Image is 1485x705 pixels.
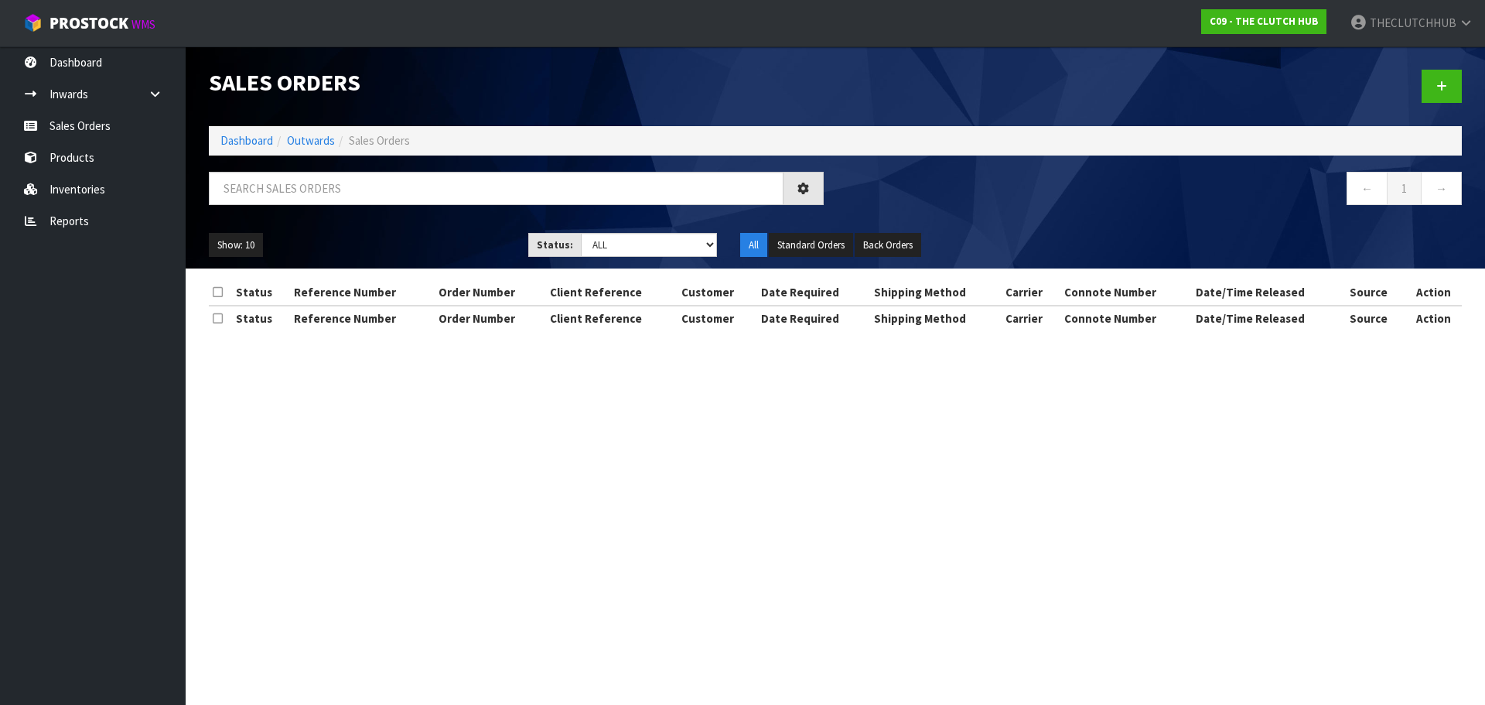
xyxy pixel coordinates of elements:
button: Show: 10 [209,233,263,258]
th: Status [232,280,290,305]
th: Source [1346,280,1406,305]
th: Status [232,306,290,330]
th: Client Reference [546,280,678,305]
a: Dashboard [220,133,273,148]
img: cube-alt.png [23,13,43,33]
th: Client Reference [546,306,678,330]
span: ProStock [49,13,128,33]
button: Back Orders [855,233,921,258]
a: 1 [1387,172,1422,205]
th: Date/Time Released [1192,306,1346,330]
span: Sales Orders [349,133,410,148]
th: Carrier [1002,306,1060,330]
small: WMS [131,17,155,32]
th: Action [1405,280,1462,305]
a: → [1421,172,1462,205]
strong: C09 - THE CLUTCH HUB [1210,15,1318,28]
th: Connote Number [1060,306,1192,330]
th: Reference Number [290,280,435,305]
a: ← [1347,172,1388,205]
th: Customer [678,306,757,330]
th: Connote Number [1060,280,1192,305]
th: Shipping Method [870,306,1002,330]
nav: Page navigation [847,172,1462,210]
th: Carrier [1002,280,1060,305]
th: Date Required [757,280,870,305]
span: THECLUTCHHUB [1370,15,1456,30]
th: Source [1346,306,1406,330]
th: Shipping Method [870,280,1002,305]
th: Order Number [435,306,546,330]
th: Date Required [757,306,870,330]
input: Search sales orders [209,172,783,205]
th: Customer [678,280,757,305]
button: All [740,233,767,258]
th: Date/Time Released [1192,280,1346,305]
strong: Status: [537,238,573,252]
th: Reference Number [290,306,435,330]
button: Standard Orders [769,233,853,258]
h1: Sales Orders [209,70,824,95]
th: Order Number [435,280,546,305]
a: Outwards [287,133,335,148]
th: Action [1405,306,1462,330]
